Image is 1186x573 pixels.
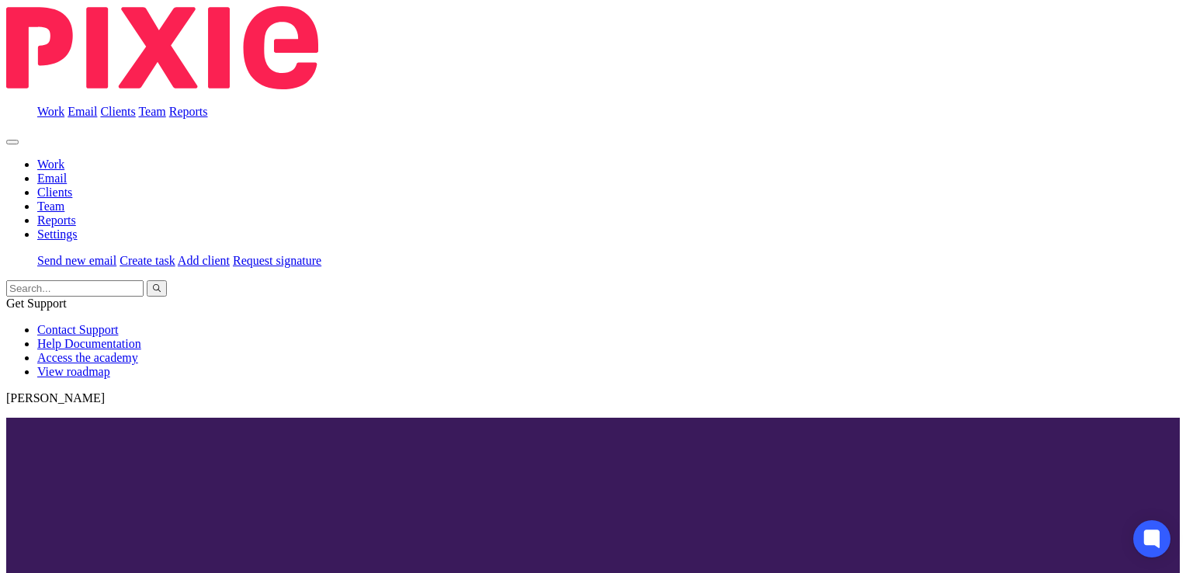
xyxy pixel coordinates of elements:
input: Search [6,280,144,297]
img: Pixie [6,6,318,89]
a: Team [138,105,165,118]
a: Clients [100,105,135,118]
a: Reports [169,105,208,118]
a: Email [37,172,67,185]
a: Help Documentation [37,337,141,350]
a: Contact Support [37,323,118,336]
a: Settings [37,227,78,241]
a: Work [37,105,64,118]
a: Reports [37,214,76,227]
a: Add client [178,254,230,267]
a: View roadmap [37,365,110,378]
a: Clients [37,186,72,199]
a: Request signature [233,254,321,267]
a: Email [68,105,97,118]
a: Send new email [37,254,116,267]
a: Create task [120,254,175,267]
a: Team [37,200,64,213]
button: Search [147,280,167,297]
p: [PERSON_NAME] [6,391,1180,405]
span: Get Support [6,297,67,310]
a: Access the academy [37,351,138,364]
a: Work [37,158,64,171]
